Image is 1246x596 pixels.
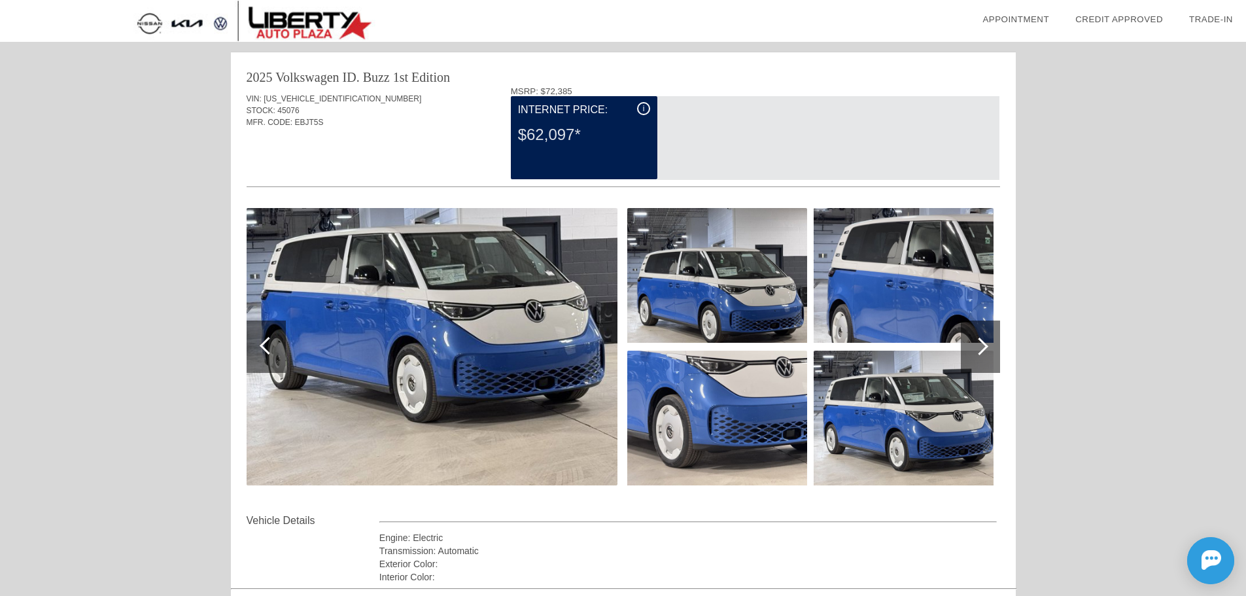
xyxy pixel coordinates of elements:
[627,351,807,485] img: image.aspx
[247,118,293,127] span: MFR. CODE:
[247,94,262,103] span: VIN:
[518,102,650,118] div: Internet Price:
[379,557,997,570] div: Exterior Color:
[264,94,421,103] span: [US_VEHICLE_IDENTIFICATION_NUMBER]
[295,118,324,127] span: EBJT5S
[511,86,1000,96] div: MSRP: $72,385
[637,102,650,115] div: i
[379,544,997,557] div: Transmission: Automatic
[627,208,807,343] img: image.aspx
[379,531,997,544] div: Engine: Electric
[247,68,390,86] div: 2025 Volkswagen ID. Buzz
[1128,525,1246,596] iframe: Chat Assistance
[277,106,299,115] span: 45076
[1075,14,1163,24] a: Credit Approved
[814,208,994,343] img: image.aspx
[518,118,650,152] div: $62,097*
[982,14,1049,24] a: Appointment
[247,148,1000,169] div: Quoted on [DATE] 8:49:13 AM
[814,351,994,485] img: image.aspx
[393,68,450,86] div: 1st Edition
[247,208,617,485] img: image.aspx
[247,513,379,529] div: Vehicle Details
[247,106,275,115] span: STOCK:
[1189,14,1233,24] a: Trade-In
[379,570,997,584] div: Interior Color:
